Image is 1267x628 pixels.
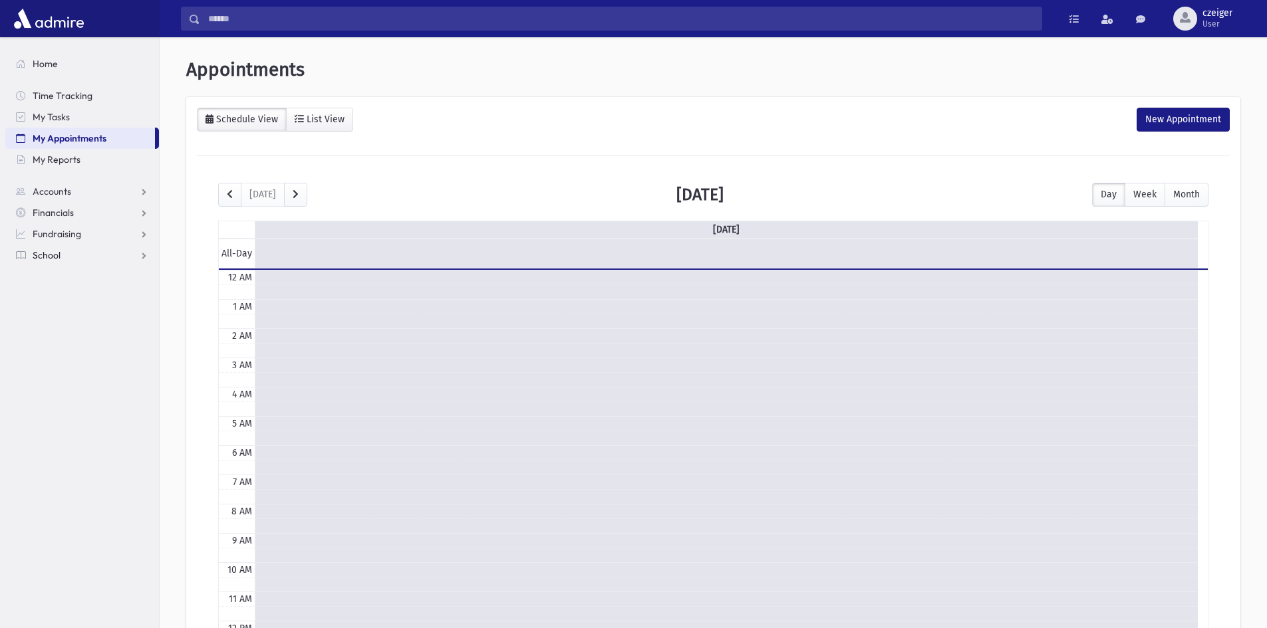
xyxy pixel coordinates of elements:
[229,446,255,460] div: 6 AM
[5,149,159,170] a: My Reports
[186,58,305,80] span: Appointments
[710,221,742,238] a: [DATE]
[33,185,71,197] span: Accounts
[1092,183,1125,207] button: Day
[230,475,255,489] div: 7 AM
[33,154,80,165] span: My Reports
[5,106,159,128] a: My Tasks
[5,85,159,106] a: Time Tracking
[286,108,353,132] a: List View
[219,247,255,261] span: All-Day
[33,132,106,144] span: My Appointments
[1125,183,1165,207] button: Week
[676,185,724,204] h2: [DATE]
[229,534,255,548] div: 9 AM
[230,300,255,314] div: 1 AM
[33,90,92,102] span: Time Tracking
[213,114,278,125] div: Schedule View
[33,111,70,123] span: My Tasks
[1165,183,1208,207] button: Month
[304,114,345,125] div: List View
[33,249,61,261] span: School
[229,504,255,518] div: 8 AM
[226,592,255,606] div: 11 AM
[197,108,287,132] a: Schedule View
[225,563,255,577] div: 10 AM
[33,207,74,219] span: Financials
[1137,108,1230,132] div: New Appointment
[200,7,1042,31] input: Search
[33,58,58,70] span: Home
[5,245,159,266] a: School
[1202,8,1232,19] span: czeiger
[5,128,155,149] a: My Appointments
[229,387,255,401] div: 4 AM
[11,5,87,32] img: AdmirePro
[241,183,285,207] button: [DATE]
[5,202,159,223] a: Financials
[5,181,159,202] a: Accounts
[229,358,255,372] div: 3 AM
[5,223,159,245] a: Fundraising
[33,228,81,240] span: Fundraising
[225,270,255,284] div: 12 AM
[1202,19,1232,29] span: User
[284,183,307,207] button: next
[229,417,255,431] div: 5 AM
[5,53,159,74] a: Home
[218,183,241,207] button: prev
[229,329,255,343] div: 2 AM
